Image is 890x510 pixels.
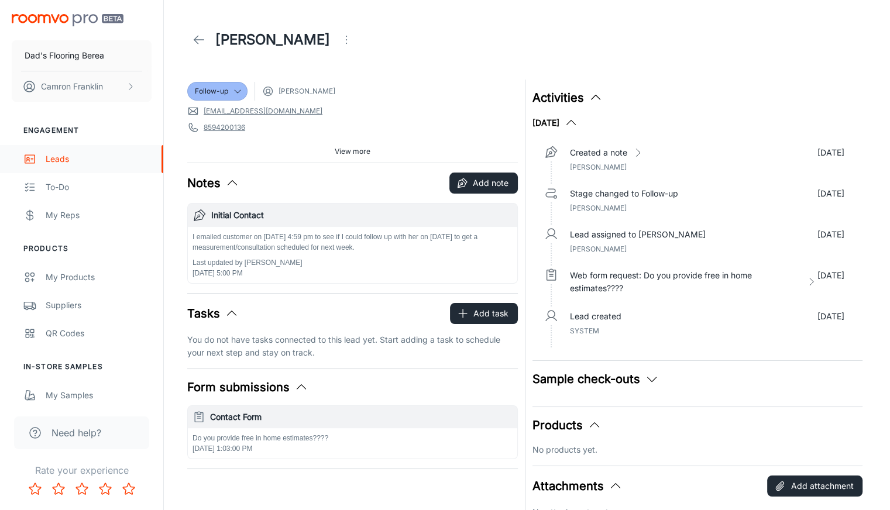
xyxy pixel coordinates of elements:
p: [DATE] [817,310,844,323]
button: Add attachment [767,475,862,497]
div: Follow-up [187,82,248,101]
p: [DATE] 5:00 PM [193,268,513,278]
button: Add note [449,173,518,194]
div: Suppliers [46,299,152,312]
p: Lead created [570,310,621,323]
div: QR Codes [46,327,152,340]
div: To-do [46,181,152,194]
span: [DATE] 1:03:00 PM [193,444,253,453]
button: Rate 2 star [47,477,70,501]
p: [DATE] [817,146,844,159]
button: Rate 5 star [117,477,140,501]
a: [EMAIL_ADDRESS][DOMAIN_NAME] [204,106,322,116]
p: [DATE] [817,228,844,241]
p: Web form request: Do you provide free in home estimates???? [570,269,801,295]
button: Rate 1 star [23,477,47,501]
span: [PERSON_NAME] [570,204,627,212]
div: My Products [46,271,152,284]
div: Leads [46,153,152,166]
button: Open menu [335,28,358,51]
span: System [570,326,599,335]
p: Last updated by [PERSON_NAME] [193,257,513,268]
h6: Initial Contact [211,209,513,222]
div: My Samples [46,389,152,402]
button: Contact FormDo you provide free in home estimates????[DATE] 1:03:00 PM [188,406,517,459]
button: Tasks [187,305,239,322]
p: Dad's Flooring Berea [25,49,104,62]
button: Sample check-outs [532,370,659,388]
button: Attachments [532,477,623,495]
p: [DATE] [817,187,844,200]
p: Created a note [570,146,627,159]
p: Lead assigned to [PERSON_NAME] [570,228,706,241]
button: Notes [187,174,239,192]
img: Roomvo PRO Beta [12,14,123,26]
button: Camron Franklin [12,71,152,102]
button: Dad's Flooring Berea [12,40,152,71]
p: [DATE] [817,269,844,295]
span: Need help? [51,426,101,440]
a: 8594200136 [204,122,245,133]
p: Rate your experience [9,463,154,477]
span: Follow-up [195,86,228,97]
p: No products yet. [532,443,863,456]
button: Initial ContactI emailed customer on [DATE] 4:59 pm to see if I could follow up with her on [DATE... [188,204,517,283]
p: Camron Franklin [41,80,103,93]
p: You do not have tasks connected to this lead yet. Start adding a task to schedule your next step ... [187,333,518,359]
button: Rate 4 star [94,477,117,501]
h6: Contact Form [210,411,513,423]
button: Activities [532,89,603,106]
button: Rate 3 star [70,477,94,501]
span: [PERSON_NAME] [570,244,627,253]
p: Stage changed to Follow-up [570,187,678,200]
p: Do you provide free in home estimates???? [193,433,513,443]
button: View more [330,143,375,160]
button: Form submissions [187,378,308,396]
button: Add task [450,303,518,324]
button: [DATE] [532,116,578,130]
span: [PERSON_NAME] [279,86,335,97]
div: My Reps [46,209,152,222]
button: Products [532,416,602,434]
p: I emailed customer on [DATE] 4:59 pm to see if I could follow up with her on [DATE] to get a meas... [193,232,513,253]
span: [PERSON_NAME] [570,163,627,171]
h1: [PERSON_NAME] [215,29,330,50]
span: View more [335,146,370,157]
